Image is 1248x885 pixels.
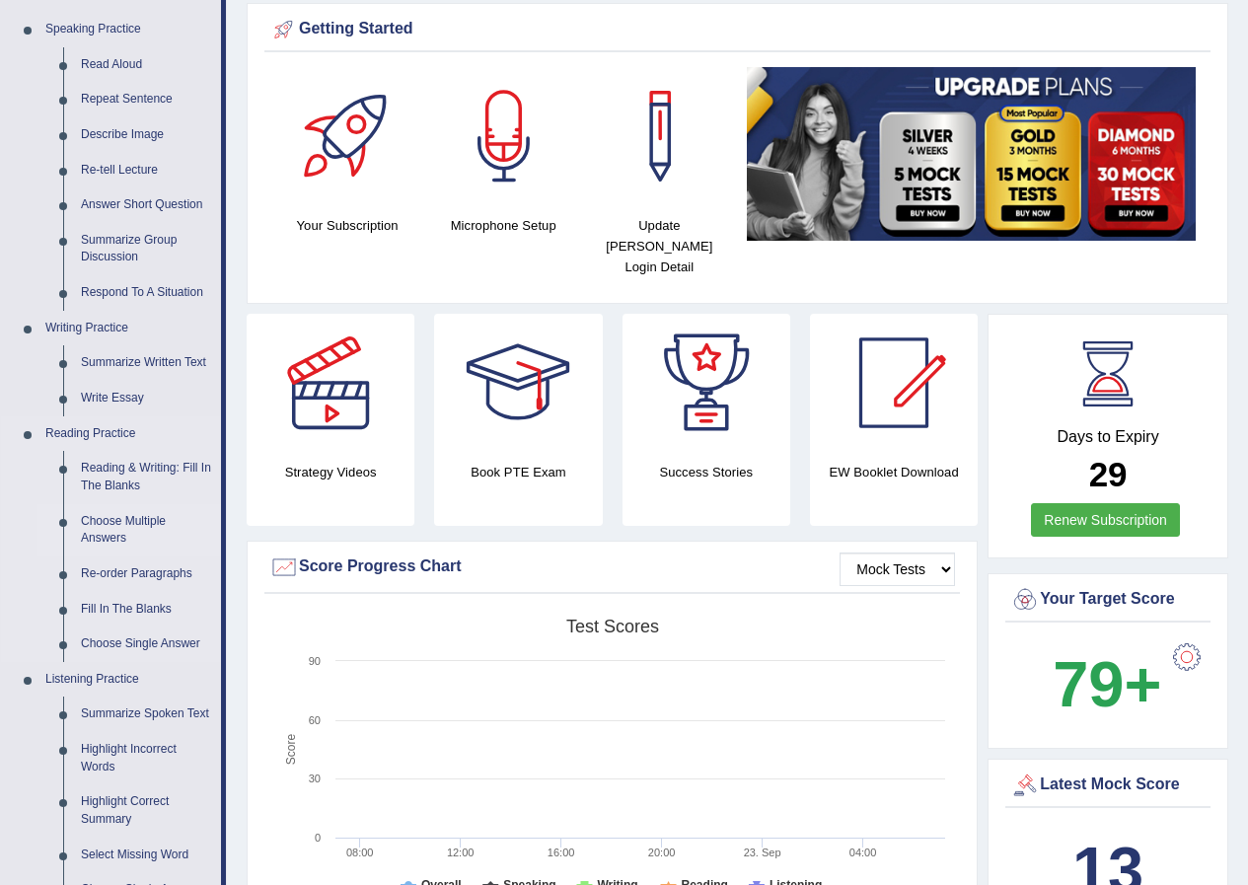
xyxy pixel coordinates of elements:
a: Highlight Incorrect Words [72,732,221,784]
a: Fill In The Blanks [72,592,221,627]
a: Renew Subscription [1031,503,1180,537]
text: 08:00 [346,847,374,858]
text: 20:00 [648,847,676,858]
h4: Success Stories [623,462,790,482]
text: 16:00 [548,847,575,858]
a: Choose Single Answer [72,627,221,662]
h4: Days to Expiry [1010,428,1206,446]
h4: Update [PERSON_NAME] Login Detail [591,215,727,277]
h4: EW Booklet Download [810,462,978,482]
div: Score Progress Chart [269,553,955,582]
a: Re-order Paragraphs [72,556,221,592]
a: Reading Practice [37,416,221,452]
a: Reading & Writing: Fill In The Blanks [72,451,221,503]
a: Write Essay [72,381,221,416]
a: Re-tell Lecture [72,153,221,188]
tspan: Score [284,734,298,766]
div: Latest Mock Score [1010,771,1206,800]
a: Speaking Practice [37,12,221,47]
a: Choose Multiple Answers [72,504,221,556]
a: Writing Practice [37,311,221,346]
tspan: 23. Sep [744,847,781,858]
text: 12:00 [447,847,475,858]
div: Your Target Score [1010,585,1206,615]
a: Select Missing Word [72,838,221,873]
div: Getting Started [269,15,1206,44]
tspan: Test scores [566,617,659,636]
a: Respond To A Situation [72,275,221,311]
b: 29 [1089,455,1128,493]
h4: Book PTE Exam [434,462,602,482]
img: small5.jpg [747,67,1196,241]
h4: Microphone Setup [435,215,571,236]
text: 04:00 [849,847,877,858]
text: 60 [309,714,321,726]
b: 79+ [1053,648,1161,720]
h4: Your Subscription [279,215,415,236]
a: Read Aloud [72,47,221,83]
a: Listening Practice [37,662,221,698]
text: 90 [309,655,321,667]
text: 0 [315,832,321,844]
text: 30 [309,773,321,784]
h4: Strategy Videos [247,462,414,482]
a: Summarize Spoken Text [72,697,221,732]
a: Repeat Sentence [72,82,221,117]
a: Answer Short Question [72,187,221,223]
a: Highlight Correct Summary [72,784,221,837]
a: Summarize Group Discussion [72,223,221,275]
a: Summarize Written Text [72,345,221,381]
a: Describe Image [72,117,221,153]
